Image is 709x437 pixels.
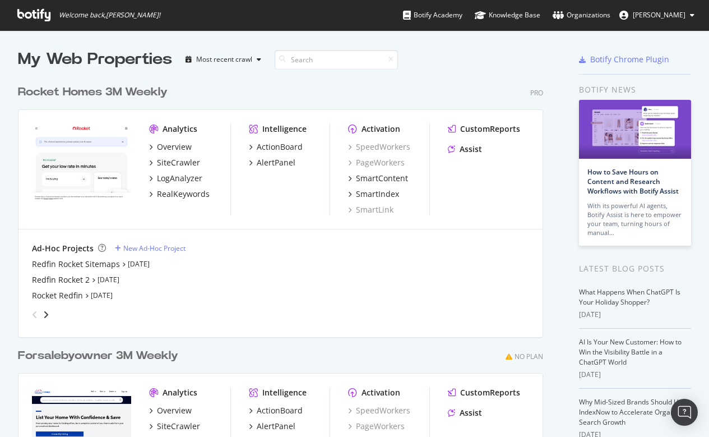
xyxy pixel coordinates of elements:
div: Rocket Homes 3M Weekly [18,84,168,100]
div: Pro [530,88,543,98]
a: Botify Chrome Plugin [579,54,669,65]
div: [DATE] [579,370,691,380]
div: AlertPanel [257,157,295,168]
a: SmartLink [348,204,393,215]
a: Redfin Rocket 2 [32,274,90,286]
div: angle-left [27,306,42,324]
a: CustomReports [448,387,520,398]
div: Assist [460,144,482,155]
div: AlertPanel [257,421,295,432]
div: Overview [157,405,192,416]
div: Intelligence [262,123,307,135]
span: Norma Moras [633,10,685,20]
div: CustomReports [460,387,520,398]
a: CustomReports [448,123,520,135]
div: No Plan [515,352,543,361]
div: Organizations [553,10,610,21]
a: ActionBoard [249,405,303,416]
a: Forsalebyowner 3M Weekly [18,348,183,364]
div: SmartContent [356,173,408,184]
div: Botify Academy [403,10,462,21]
div: LogAnalyzer [157,173,202,184]
a: AlertPanel [249,421,295,432]
a: LogAnalyzer [149,173,202,184]
a: What Happens When ChatGPT Is Your Holiday Shopper? [579,287,680,307]
a: SpeedWorkers [348,405,410,416]
div: SiteCrawler [157,157,200,168]
div: Forsalebyowner 3M Weekly [18,348,178,364]
div: Most recent crawl [196,56,252,63]
div: ActionBoard [257,141,303,153]
a: [DATE] [98,275,119,284]
a: AI Is Your New Customer: How to Win the Visibility Battle in a ChatGPT World [579,337,682,367]
div: [DATE] [579,310,691,320]
div: Latest Blog Posts [579,263,691,275]
div: Activation [362,387,400,398]
a: How to Save Hours on Content and Research Workflows with Botify Assist [587,167,679,196]
input: Search [275,50,398,70]
div: Open Intercom Messenger [671,399,698,426]
a: Why Mid-Sized Brands Should Use IndexNow to Accelerate Organic Search Growth [579,397,686,427]
a: SmartContent [348,173,408,184]
a: SpeedWorkers [348,141,410,153]
div: Ad-Hoc Projects [32,243,94,254]
div: Overview [157,141,192,153]
a: Assist [448,144,482,155]
a: Rocket Redfin [32,290,83,301]
div: Analytics [163,387,197,398]
div: SiteCrawler [157,421,200,432]
a: Redfin Rocket Sitemaps [32,259,120,270]
a: [DATE] [128,259,150,269]
button: Most recent crawl [181,50,266,68]
div: Intelligence [262,387,307,398]
div: My Web Properties [18,48,172,71]
a: Rocket Homes 3M Weekly [18,84,172,100]
div: CustomReports [460,123,520,135]
a: PageWorkers [348,157,405,168]
div: angle-right [42,309,50,320]
a: [DATE] [91,291,113,300]
img: www.rocket.com [32,123,131,203]
div: New Ad-Hoc Project [123,243,186,253]
a: RealKeywords [149,188,210,200]
div: Botify news [579,84,691,96]
span: Welcome back, [PERSON_NAME] ! [59,11,160,20]
a: Assist [448,407,482,418]
div: RealKeywords [157,188,210,200]
a: SmartIndex [348,188,399,200]
a: SiteCrawler [149,421,200,432]
img: How to Save Hours on Content and Research Workflows with Botify Assist [579,100,691,159]
a: ActionBoard [249,141,303,153]
div: Analytics [163,123,197,135]
a: PageWorkers [348,421,405,432]
div: ActionBoard [257,405,303,416]
a: New Ad-Hoc Project [115,243,186,253]
a: Overview [149,405,192,416]
div: Assist [460,407,482,418]
div: With its powerful AI agents, Botify Assist is here to empower your team, turning hours of manual… [587,201,683,237]
div: Knowledge Base [475,10,540,21]
a: AlertPanel [249,157,295,168]
a: Overview [149,141,192,153]
button: [PERSON_NAME] [610,6,703,24]
div: Botify Chrome Plugin [590,54,669,65]
div: SmartIndex [356,188,399,200]
div: Activation [362,123,400,135]
a: SiteCrawler [149,157,200,168]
